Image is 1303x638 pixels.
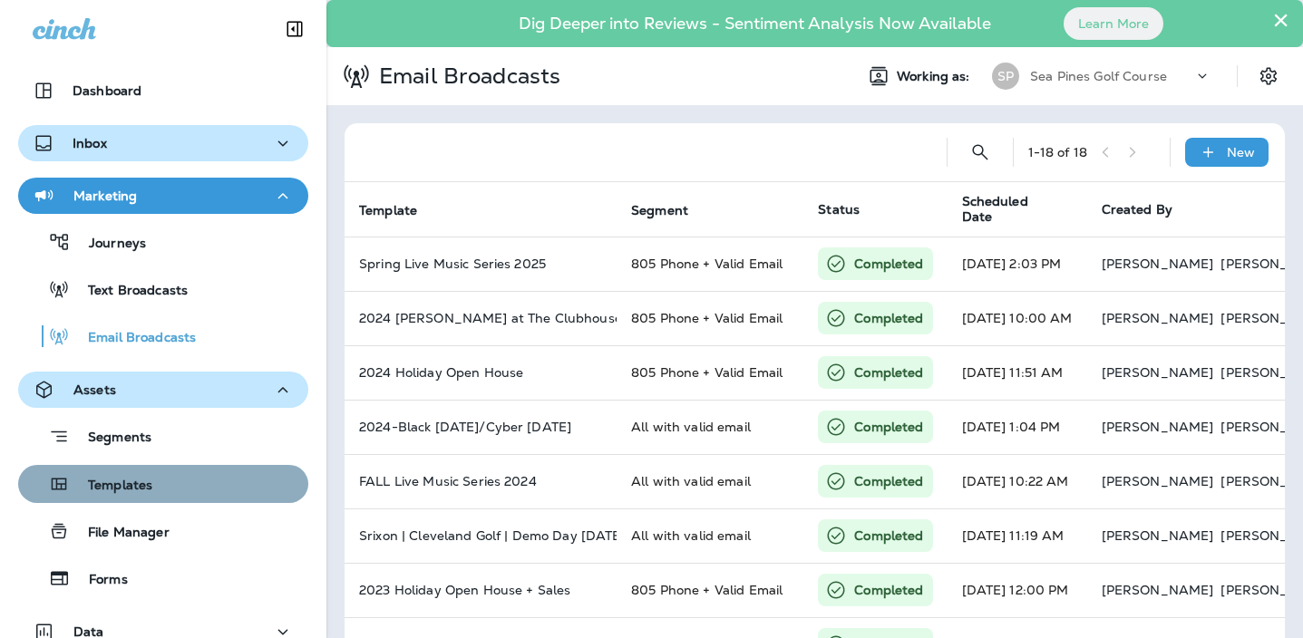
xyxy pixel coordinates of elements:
[71,572,128,589] p: Forms
[631,527,751,544] span: All with valid email
[359,474,602,488] p: FALL Live Music Series 2024
[948,291,1087,345] td: [DATE] 10:00 AM
[73,136,107,150] p: Inbox
[1102,256,1214,271] p: [PERSON_NAME]
[1102,201,1172,217] span: Created By
[1102,583,1214,597] p: [PERSON_NAME]
[1252,60,1285,92] button: Settings
[1227,145,1255,159] p: New
[1102,365,1214,380] p: [PERSON_NAME]
[1102,474,1214,488] p: [PERSON_NAME]
[1272,5,1289,34] button: Close
[631,256,783,272] span: 805 Phone + Valid Email
[359,420,602,434] p: 2024-Black Friday/Cyber Monday
[854,418,923,436] p: Completed
[73,83,141,98] p: Dashboard
[18,559,308,597] button: Forms
[631,203,688,218] span: Segment
[962,134,998,170] button: Search Email Broadcasts
[1064,7,1163,40] button: Learn More
[359,202,441,218] span: Template
[359,203,417,218] span: Template
[948,400,1087,454] td: [DATE] 1:04 PM
[631,419,751,435] span: All with valid email
[992,63,1019,90] div: SP
[631,202,712,218] span: Segment
[948,454,1087,508] td: [DATE] 10:22 AM
[18,270,308,308] button: Text Broadcasts
[854,309,923,327] p: Completed
[1102,528,1214,543] p: [PERSON_NAME]
[1102,420,1214,434] p: [PERSON_NAME]
[854,581,923,599] p: Completed
[70,330,196,347] p: Email Broadcasts
[70,525,170,542] p: File Manager
[962,194,1080,225] span: Scheduled Date
[897,69,974,84] span: Working as:
[818,201,860,217] span: Status
[359,528,602,543] p: Srixon | Cleveland Golf | Demo Day Feb. 10, 2024
[854,255,923,273] p: Completed
[631,582,783,598] span: 805 Phone + Valid Email
[466,21,1044,26] p: Dig Deeper into Reviews - Sentiment Analysis Now Available
[18,223,308,261] button: Journeys
[18,465,308,503] button: Templates
[70,478,152,495] p: Templates
[269,11,320,47] button: Collapse Sidebar
[18,178,308,214] button: Marketing
[854,363,923,382] p: Completed
[854,472,923,490] p: Completed
[631,473,751,489] span: All with valid email
[1028,145,1087,159] div: 1 - 18 of 18
[948,563,1087,617] td: [DATE] 12:00 PM
[631,310,783,326] span: 805 Phone + Valid Email
[18,125,308,161] button: Inbox
[1102,311,1214,325] p: [PERSON_NAME]
[854,527,923,545] p: Completed
[18,512,308,550] button: File Manager
[73,382,116,397] p: Assets
[372,63,560,90] p: Email Broadcasts
[18,372,308,408] button: Assets
[948,345,1087,400] td: [DATE] 11:51 AM
[962,194,1056,225] span: Scheduled Date
[70,430,151,448] p: Segments
[18,72,308,109] button: Dashboard
[18,317,308,355] button: Email Broadcasts
[359,256,602,271] p: Spring Live Music Series 2025
[18,417,308,456] button: Segments
[70,283,188,300] p: Text Broadcasts
[73,188,137,203] p: Marketing
[948,508,1087,563] td: [DATE] 11:19 AM
[359,311,602,325] p: 2024 NYE at The Clubhouse
[359,365,602,380] p: 2024 Holiday Open House
[631,364,783,381] span: 805 Phone + Valid Email
[359,583,602,597] p: 2023 Holiday Open House + Sales
[1030,69,1167,83] p: Sea Pines Golf Course
[948,237,1087,291] td: [DATE] 2:03 PM
[71,236,146,253] p: Journeys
